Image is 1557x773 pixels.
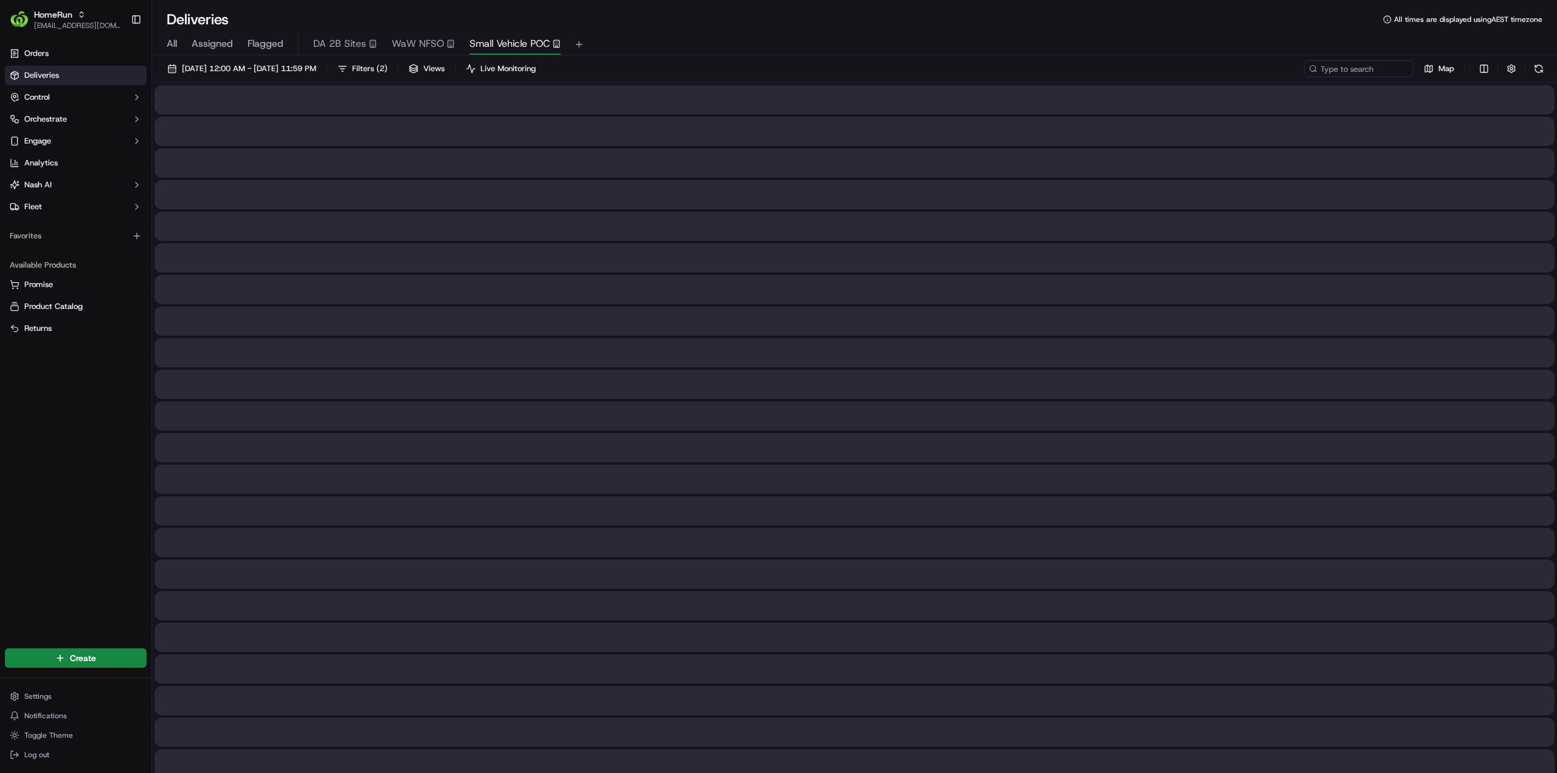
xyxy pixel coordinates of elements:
[24,114,67,125] span: Orchestrate
[10,323,142,334] a: Returns
[460,60,541,77] button: Live Monitoring
[5,88,147,107] button: Control
[5,746,147,763] button: Log out
[34,21,121,30] button: [EMAIL_ADDRESS][DOMAIN_NAME]
[5,275,147,294] button: Promise
[5,109,147,129] button: Orchestrate
[24,750,49,760] span: Log out
[24,201,42,212] span: Fleet
[470,36,550,51] span: Small Vehicle POC
[24,136,51,147] span: Engage
[5,175,147,195] button: Nash AI
[70,652,96,664] span: Create
[1394,15,1542,24] span: All times are displayed using AEST timezone
[392,36,444,51] span: WaW NFSO
[24,301,83,312] span: Product Catalog
[5,648,147,668] button: Create
[10,301,142,312] a: Product Catalog
[24,70,59,81] span: Deliveries
[5,226,147,246] div: Favorites
[480,63,536,74] span: Live Monitoring
[167,10,229,29] h1: Deliveries
[1418,60,1460,77] button: Map
[5,5,126,34] button: HomeRunHomeRun[EMAIL_ADDRESS][DOMAIN_NAME]
[5,197,147,217] button: Fleet
[5,131,147,151] button: Engage
[1304,60,1413,77] input: Type to search
[352,63,387,74] span: Filters
[167,36,177,51] span: All
[162,60,322,77] button: [DATE] 12:00 AM - [DATE] 11:59 PM
[313,36,366,51] span: DA 2B Sites
[24,279,53,290] span: Promise
[24,158,58,168] span: Analytics
[5,255,147,275] div: Available Products
[5,688,147,705] button: Settings
[24,179,52,190] span: Nash AI
[10,279,142,290] a: Promise
[332,60,393,77] button: Filters(2)
[24,711,67,721] span: Notifications
[182,63,316,74] span: [DATE] 12:00 AM - [DATE] 11:59 PM
[403,60,450,77] button: Views
[5,297,147,316] button: Product Catalog
[1438,63,1454,74] span: Map
[5,707,147,724] button: Notifications
[24,92,50,103] span: Control
[5,44,147,63] a: Orders
[248,36,283,51] span: Flagged
[5,153,147,173] a: Analytics
[423,63,445,74] span: Views
[5,66,147,85] a: Deliveries
[1530,60,1547,77] button: Refresh
[24,730,73,740] span: Toggle Theme
[376,63,387,74] span: ( 2 )
[24,692,52,701] span: Settings
[34,9,72,21] button: HomeRun
[5,319,147,338] button: Returns
[24,48,49,59] span: Orders
[24,323,52,334] span: Returns
[192,36,233,51] span: Assigned
[10,10,29,29] img: HomeRun
[5,727,147,744] button: Toggle Theme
